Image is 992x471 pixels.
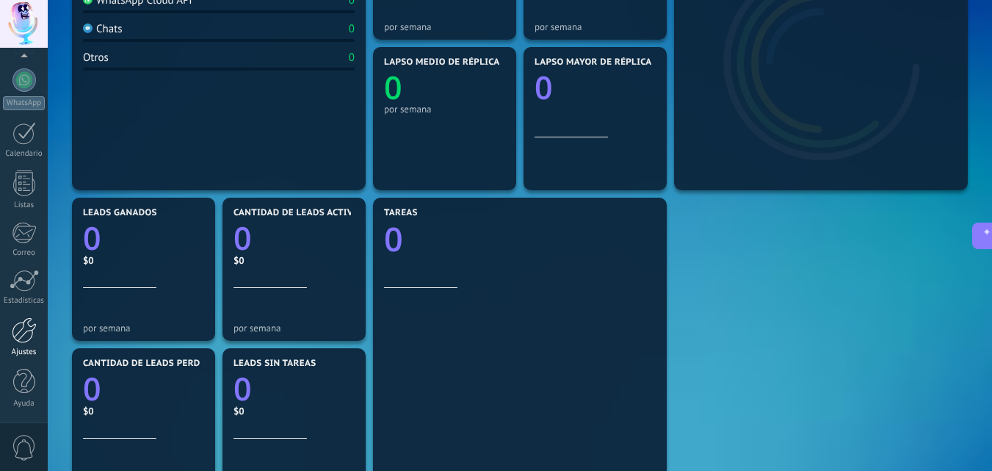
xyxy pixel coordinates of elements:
span: Tareas [384,208,418,218]
div: $0 [83,254,204,267]
div: Estadísticas [3,296,46,306]
text: 0 [384,217,403,262]
span: Cantidad de leads activos [233,208,365,218]
div: 0 [349,51,355,65]
a: 0 [233,367,355,410]
div: Listas [3,201,46,210]
text: 0 [83,367,101,410]
div: por semana [384,104,505,115]
text: 0 [83,216,101,259]
a: 0 [83,367,204,410]
text: 0 [535,65,553,109]
span: Cantidad de leads perdidos [83,359,222,369]
div: Ayuda [3,399,46,409]
div: $0 [83,405,204,417]
div: Chats [83,22,123,36]
div: Correo [3,248,46,258]
text: 0 [233,367,252,410]
div: $0 [233,405,355,417]
div: por semana [233,323,355,334]
img: Chats [83,24,93,33]
div: 0 [349,22,355,36]
span: Lapso mayor de réplica [535,57,651,68]
div: por semana [83,323,204,334]
span: Leads sin tareas [233,359,316,369]
span: Leads ganados [83,208,157,218]
div: Otros [83,51,109,65]
text: 0 [384,65,402,109]
a: 0 [233,216,355,259]
a: 0 [83,216,204,259]
span: Lapso medio de réplica [384,57,500,68]
div: $0 [233,254,355,267]
div: por semana [384,21,505,32]
div: Calendario [3,149,46,159]
text: 0 [233,216,252,259]
div: por semana [535,21,656,32]
a: 0 [384,217,656,262]
div: WhatsApp [3,96,45,110]
div: Ajustes [3,348,46,357]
